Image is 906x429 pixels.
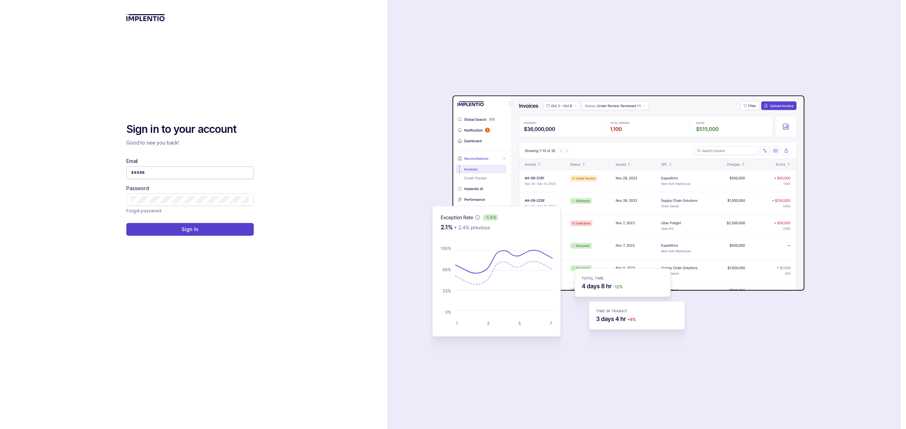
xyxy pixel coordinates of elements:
a: Link Forgot password [126,207,161,214]
button: Sign In [126,223,254,236]
p: Forgot password [126,207,161,214]
label: Password [126,185,149,192]
img: logo [126,14,165,21]
h2: Sign in to your account [126,122,254,136]
img: signin-background.svg [407,73,807,356]
p: Sign In [182,226,198,233]
p: Good to see you back! [126,139,254,146]
label: Email [126,158,138,165]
